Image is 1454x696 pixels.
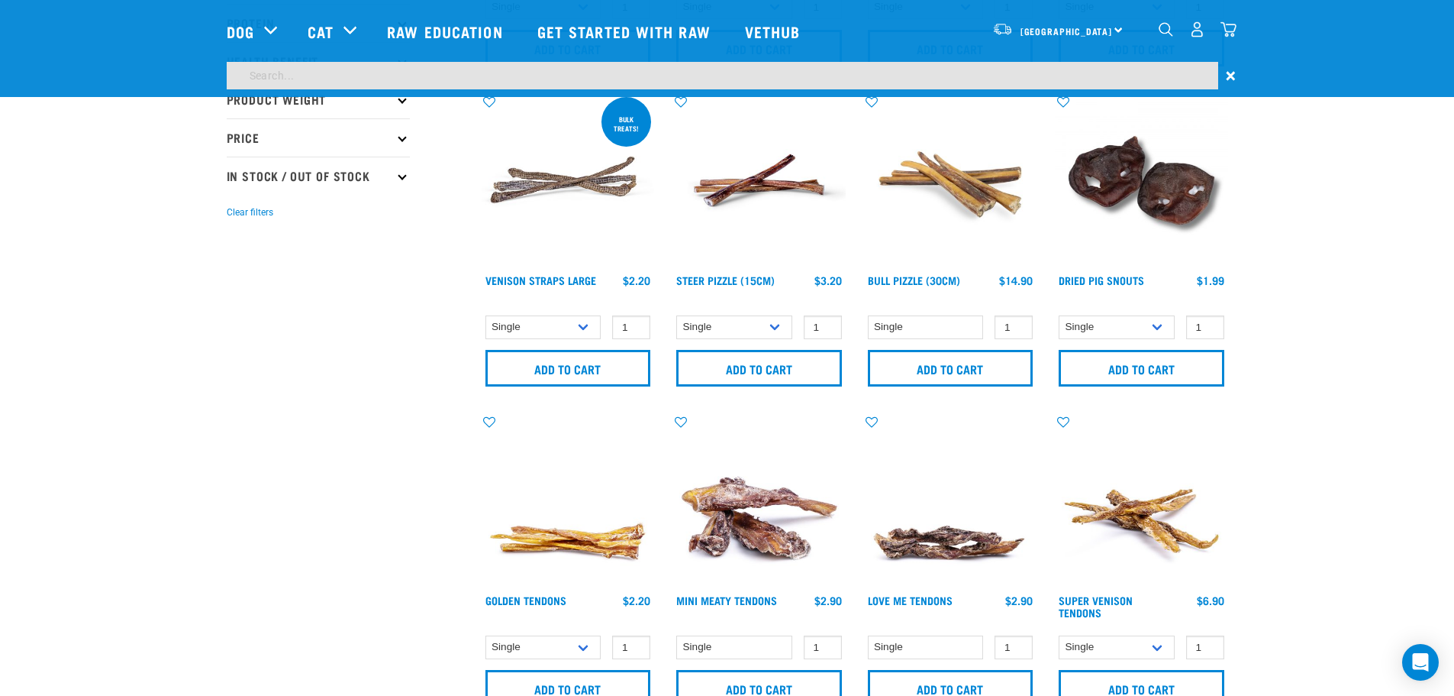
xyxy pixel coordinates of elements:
div: $3.20 [814,274,842,286]
a: Love Me Tendons [868,597,953,603]
input: Add to cart [1059,350,1224,387]
p: Price [227,118,410,157]
img: IMG 9990 [1055,94,1228,267]
a: Golden Tendons [485,597,566,603]
p: Product Weight [227,80,410,118]
span: × [1226,62,1236,89]
input: 1 [612,636,650,659]
input: 1 [612,316,650,339]
img: Stack of 3 Venison Straps Treats for Pets [482,94,655,267]
img: 1286 Super Tendons 01 [1055,414,1228,588]
button: Clear filters [227,206,273,219]
a: Steer Pizzle (15cm) [676,277,775,283]
input: 1 [804,636,842,659]
a: Get started with Raw [522,1,730,62]
img: Raw Essentials Steer Pizzle 15cm [672,94,846,267]
input: 1 [804,316,842,339]
a: Dog [227,20,254,43]
input: 1 [1186,636,1224,659]
img: home-icon-1@2x.png [1159,22,1173,37]
a: Bull Pizzle (30cm) [868,277,960,283]
img: home-icon@2x.png [1220,21,1236,37]
a: Dried Pig Snouts [1059,277,1144,283]
img: user.png [1189,21,1205,37]
div: $2.20 [623,594,650,607]
img: Pile Of Love Tendons For Pets [864,414,1037,588]
p: In Stock / Out Of Stock [227,157,410,195]
a: Raw Education [372,1,521,62]
div: $1.99 [1197,274,1224,286]
div: $2.90 [1005,594,1033,607]
div: Open Intercom Messenger [1402,644,1439,681]
div: $2.20 [623,274,650,286]
div: $2.90 [814,594,842,607]
div: $6.90 [1197,594,1224,607]
input: Add to cart [485,350,651,387]
input: Add to cart [676,350,842,387]
img: van-moving.png [992,22,1013,36]
input: 1 [995,636,1033,659]
a: Cat [308,20,334,43]
a: Mini Meaty Tendons [676,597,777,603]
img: 1293 Golden Tendons 01 [482,414,655,588]
a: Super Venison Tendons [1059,597,1133,615]
img: 1289 Mini Tendons 01 [672,414,846,588]
input: Add to cart [868,350,1033,387]
input: Search... [227,62,1218,89]
a: Venison Straps Large [485,277,596,283]
input: 1 [995,316,1033,339]
img: Bull Pizzle 30cm for Dogs [864,94,1037,267]
a: Vethub [730,1,820,62]
span: [GEOGRAPHIC_DATA] [1020,28,1113,34]
div: BULK TREATS! [601,108,651,140]
input: 1 [1186,316,1224,339]
div: $14.90 [999,274,1033,286]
